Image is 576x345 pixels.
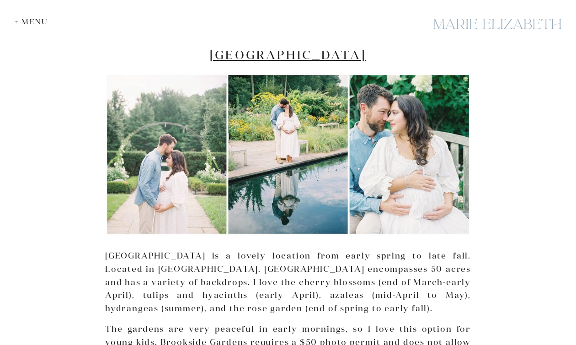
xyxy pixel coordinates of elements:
[15,17,53,26] div: + Menu
[105,249,471,315] p: [GEOGRAPHIC_DATA] is a lovely location from early spring to late fall. Located in [GEOGRAPHIC_DAT...
[210,47,366,62] a: [GEOGRAPHIC_DATA]
[105,73,471,236] img: Maryland Photoshoot Locations - Collage Of 3 Images From Maternity Photo Session At Brookside Gar...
